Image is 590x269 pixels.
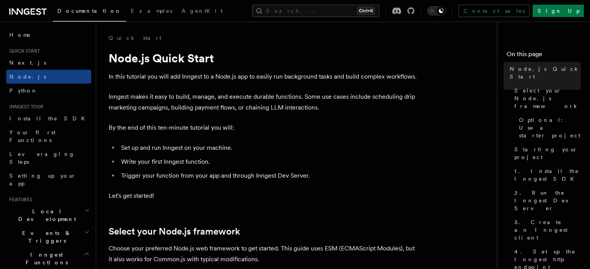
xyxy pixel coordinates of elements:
[109,71,419,82] p: In this tutorial you will add Inngest to a Node.js app to easily run background tasks and build c...
[514,146,581,161] span: Starting your project
[510,65,581,81] span: Node.js Quick Start
[6,70,91,84] a: Node.js
[511,186,581,215] a: 2. Run the Inngest Dev Server
[6,226,91,248] button: Events & Triggers
[6,204,91,226] button: Local Development
[126,2,177,21] a: Examples
[507,50,581,62] h4: On this page
[119,142,419,153] li: Set up and run Inngest on your machine.
[109,34,161,42] a: Quick start
[6,104,43,110] span: Inngest tour
[459,5,529,17] a: Contact sales
[109,122,419,133] p: By the end of this ten-minute tutorial you will:
[53,2,126,22] a: Documentation
[514,189,581,212] span: 2. Run the Inngest Dev Server
[6,169,91,190] a: Setting up your app
[9,60,46,66] span: Next.js
[6,207,85,223] span: Local Development
[511,142,581,164] a: Starting your project
[6,197,32,203] span: Features
[357,7,375,15] kbd: Ctrl+K
[516,113,581,142] a: Optional: Use a starter project
[6,28,91,42] a: Home
[9,87,38,94] span: Python
[507,62,581,84] a: Node.js Quick Start
[9,129,55,143] span: Your first Functions
[511,84,581,113] a: Select your Node.js framework
[514,87,581,110] span: Select your Node.js framework
[109,51,419,65] h1: Node.js Quick Start
[511,215,581,245] a: 3. Create an Inngest client
[533,5,584,17] a: Sign Up
[6,56,91,70] a: Next.js
[6,48,40,54] span: Quick start
[9,151,75,165] span: Leveraging Steps
[6,125,91,147] a: Your first Functions
[9,31,31,39] span: Home
[6,111,91,125] a: Install the SDK
[9,173,76,187] span: Setting up your app
[519,116,581,139] span: Optional: Use a starter project
[119,170,419,181] li: Trigger your function from your app and through Inngest Dev Server.
[131,8,172,14] span: Examples
[514,218,581,242] span: 3. Create an Inngest client
[109,243,419,265] p: Choose your preferred Node.js web framework to get started. This guide uses ESM (ECMAScript Modul...
[511,164,581,186] a: 1. Install the Inngest SDK
[252,5,379,17] button: Search...Ctrl+K
[109,190,419,201] p: Let's get started!
[9,115,90,122] span: Install the SDK
[6,251,84,266] span: Inngest Functions
[109,91,419,113] p: Inngest makes it easy to build, manage, and execute durable functions. Some use cases include sch...
[6,147,91,169] a: Leveraging Steps
[514,167,581,183] span: 1. Install the Inngest SDK
[109,226,240,237] a: Select your Node.js framework
[6,229,85,245] span: Events & Triggers
[119,156,419,167] li: Write your first Inngest function.
[427,6,446,15] button: Toggle dark mode
[9,74,46,80] span: Node.js
[177,2,227,21] a: AgentKit
[57,8,121,14] span: Documentation
[6,84,91,98] a: Python
[182,8,223,14] span: AgentKit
